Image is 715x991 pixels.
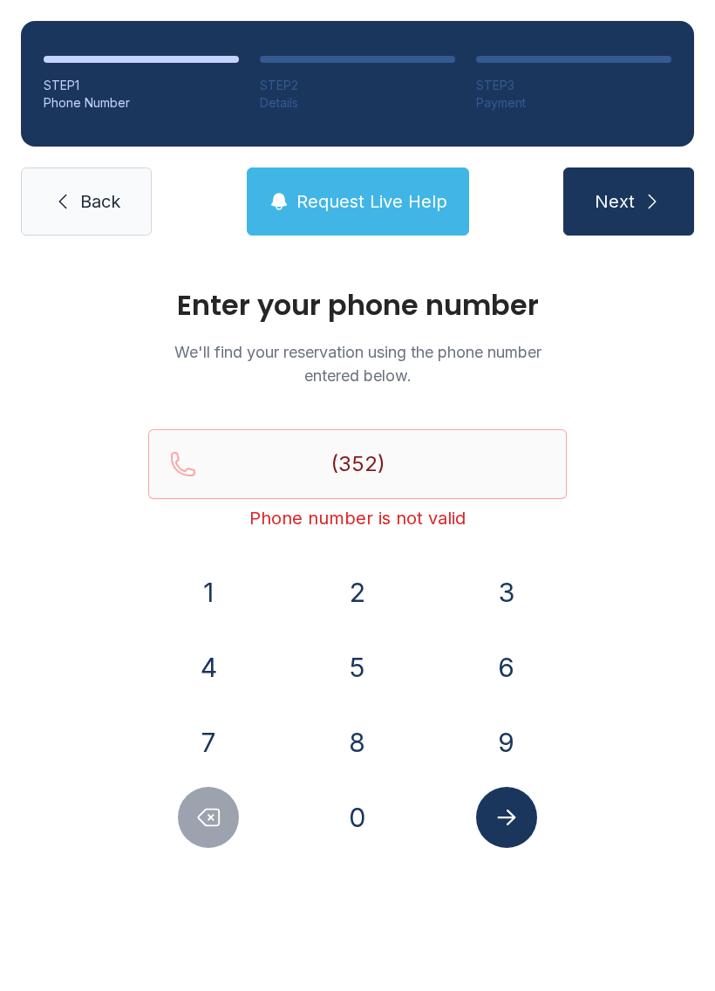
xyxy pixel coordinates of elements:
h1: Enter your phone number [148,291,567,319]
button: 2 [327,562,388,623]
button: Submit lookup form [476,787,537,848]
div: Payment [476,94,671,112]
button: 7 [178,712,239,773]
button: 3 [476,562,537,623]
div: Phone Number [44,94,239,112]
button: 0 [327,787,388,848]
div: STEP 1 [44,77,239,94]
div: Phone number is not valid [148,506,567,530]
span: Next [595,189,635,214]
button: 9 [476,712,537,773]
span: Back [80,189,120,214]
div: STEP 3 [476,77,671,94]
div: Details [260,94,455,112]
button: 4 [178,637,239,698]
span: Request Live Help [296,189,447,214]
button: 6 [476,637,537,698]
button: 5 [327,637,388,698]
button: 8 [327,712,388,773]
button: 1 [178,562,239,623]
div: STEP 2 [260,77,455,94]
p: We'll find your reservation using the phone number entered below. [148,340,567,387]
input: Reservation phone number [148,429,567,499]
button: Delete number [178,787,239,848]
